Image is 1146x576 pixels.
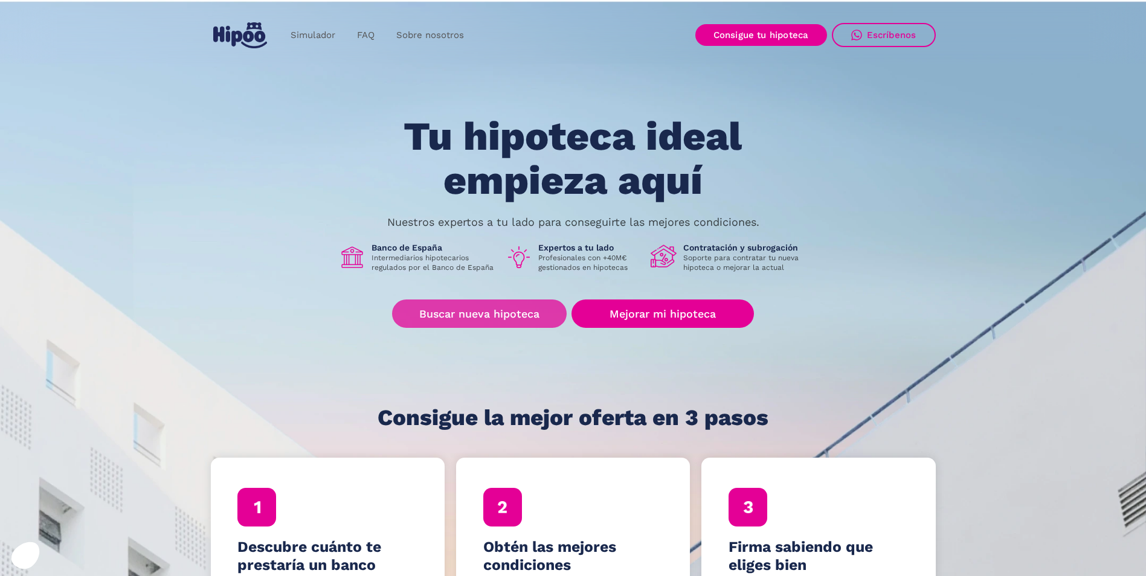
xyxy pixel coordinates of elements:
[346,24,385,47] a: FAQ
[867,30,916,40] div: Escríbenos
[683,242,808,253] h1: Contratación y subrogación
[483,538,663,574] h4: Obtén las mejores condiciones
[237,538,417,574] h4: Descubre cuánto te prestaría un banco
[385,24,475,47] a: Sobre nosotros
[832,23,936,47] a: Escríbenos
[211,18,270,53] a: home
[280,24,346,47] a: Simulador
[538,242,641,253] h1: Expertos a tu lado
[695,24,827,46] a: Consigue tu hipoteca
[571,299,753,328] a: Mejorar mi hipoteca
[538,253,641,272] p: Profesionales con +40M€ gestionados en hipotecas
[344,115,802,202] h1: Tu hipoteca ideal empieza aquí
[372,242,496,253] h1: Banco de España
[683,253,808,272] p: Soporte para contratar tu nueva hipoteca o mejorar la actual
[378,406,768,430] h1: Consigue la mejor oferta en 3 pasos
[372,253,496,272] p: Intermediarios hipotecarios regulados por el Banco de España
[387,217,759,227] p: Nuestros expertos a tu lado para conseguirte las mejores condiciones.
[729,538,909,574] h4: Firma sabiendo que eliges bien
[392,299,567,328] a: Buscar nueva hipoteca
